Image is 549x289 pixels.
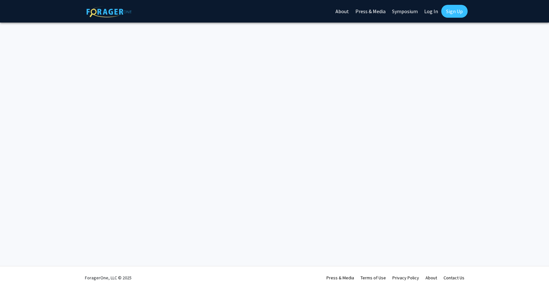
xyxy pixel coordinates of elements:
[392,275,419,281] a: Privacy Policy
[361,275,386,281] a: Terms of Use
[441,5,468,18] a: Sign Up
[85,266,132,289] div: ForagerOne, LLC © 2025
[87,6,132,17] img: ForagerOne Logo
[425,275,437,281] a: About
[444,275,464,281] a: Contact Us
[326,275,354,281] a: Press & Media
